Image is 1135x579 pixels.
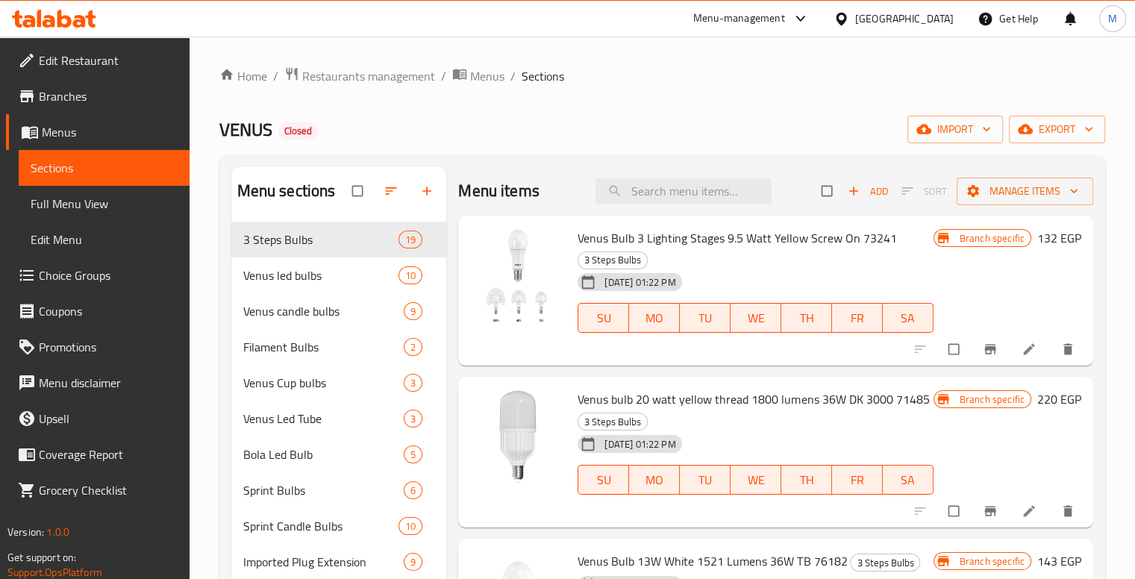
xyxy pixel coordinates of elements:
[969,182,1081,201] span: Manage items
[578,251,647,269] span: 3 Steps Bulbs
[686,469,725,491] span: TU
[578,388,929,410] span: Venus bulb 20 watt yellow thread 1800 lumens 36W DK 3000 71485
[737,469,775,491] span: WE
[522,67,564,85] span: Sections
[578,550,847,572] span: Venus Bulb 13W White 1521 Lumens 36W TB 76182
[284,66,435,86] a: Restaurants management
[231,293,447,329] div: Venus candle bulbs9
[404,412,422,426] span: 3
[6,472,190,508] a: Grocery Checklist
[410,175,446,207] button: Add section
[231,401,447,436] div: Venus Led Tube3
[398,231,422,248] div: items
[243,302,404,320] span: Venus candle bulbs
[237,180,336,202] h2: Menu sections
[404,376,422,390] span: 3
[844,180,892,203] button: Add
[39,51,178,69] span: Edit Restaurant
[398,266,422,284] div: items
[243,445,404,463] span: Bola Led Bulb
[39,410,178,428] span: Upsell
[838,307,877,329] span: FR
[787,307,826,329] span: TH
[219,66,1105,86] nav: breadcrumb
[243,410,404,428] div: Venus Led Tube
[510,67,516,85] li: /
[470,228,566,323] img: Venus Bulb 3 Lighting Stages 9.5 Watt Yellow Screw On 73241
[954,231,1031,245] span: Branch specific
[302,67,435,85] span: Restaurants management
[731,303,781,333] button: WE
[1037,551,1081,572] h6: 143 EGP
[31,159,178,177] span: Sections
[693,10,785,28] div: Menu-management
[278,122,318,140] div: Closed
[231,472,447,508] div: Sprint Bulbs6
[231,436,447,472] div: Bola Led Bulb5
[832,465,883,495] button: FR
[273,67,278,85] li: /
[404,374,422,392] div: items
[892,180,957,203] span: Select section first
[219,67,267,85] a: Home
[855,10,954,27] div: [GEOGRAPHIC_DATA]
[219,113,272,146] span: VENUS
[731,465,781,495] button: WE
[6,257,190,293] a: Choice Groups
[231,329,447,365] div: Filament Bulbs2
[737,307,775,329] span: WE
[243,374,404,392] div: Venus Cup bulbs
[404,555,422,569] span: 9
[31,231,178,248] span: Edit Menu
[404,481,422,499] div: items
[39,445,178,463] span: Coverage Report
[1037,228,1081,248] h6: 132 EGP
[680,465,731,495] button: TU
[399,269,422,283] span: 10
[243,517,399,535] span: Sprint Candle Bulbs
[39,302,178,320] span: Coupons
[6,114,190,150] a: Menus
[441,67,446,85] li: /
[46,522,69,542] span: 1.0.0
[6,401,190,436] a: Upsell
[243,553,404,571] div: Imported Plug Extension
[1022,342,1039,357] a: Edit menu item
[889,307,928,329] span: SA
[680,303,731,333] button: TU
[404,445,422,463] div: items
[470,389,566,484] img: Venus bulb 20 watt yellow thread 1800 lumens 36W DK 3000 71485
[889,469,928,491] span: SA
[231,257,447,293] div: Venus led bulbs10
[578,465,629,495] button: SU
[39,481,178,499] span: Grocery Checklist
[243,231,399,248] span: 3 Steps Bulbs
[635,469,674,491] span: MO
[404,304,422,319] span: 9
[243,338,404,356] span: Filament Bulbs
[584,307,623,329] span: SU
[578,413,648,431] div: 3 Steps Bulbs
[781,303,832,333] button: TH
[578,413,647,431] span: 3 Steps Bulbs
[787,469,826,491] span: TH
[458,180,540,202] h2: Menu items
[1021,120,1093,139] span: export
[1009,116,1105,143] button: export
[844,180,892,203] span: Add item
[883,303,934,333] button: SA
[578,251,648,269] div: 3 Steps Bulbs
[7,522,44,542] span: Version:
[850,554,920,572] div: 3 Steps Bulbs
[6,43,190,78] a: Edit Restaurant
[832,303,883,333] button: FR
[399,519,422,533] span: 10
[6,329,190,365] a: Promotions
[6,293,190,329] a: Coupons
[19,150,190,186] a: Sections
[243,481,404,499] span: Sprint Bulbs
[39,87,178,105] span: Branches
